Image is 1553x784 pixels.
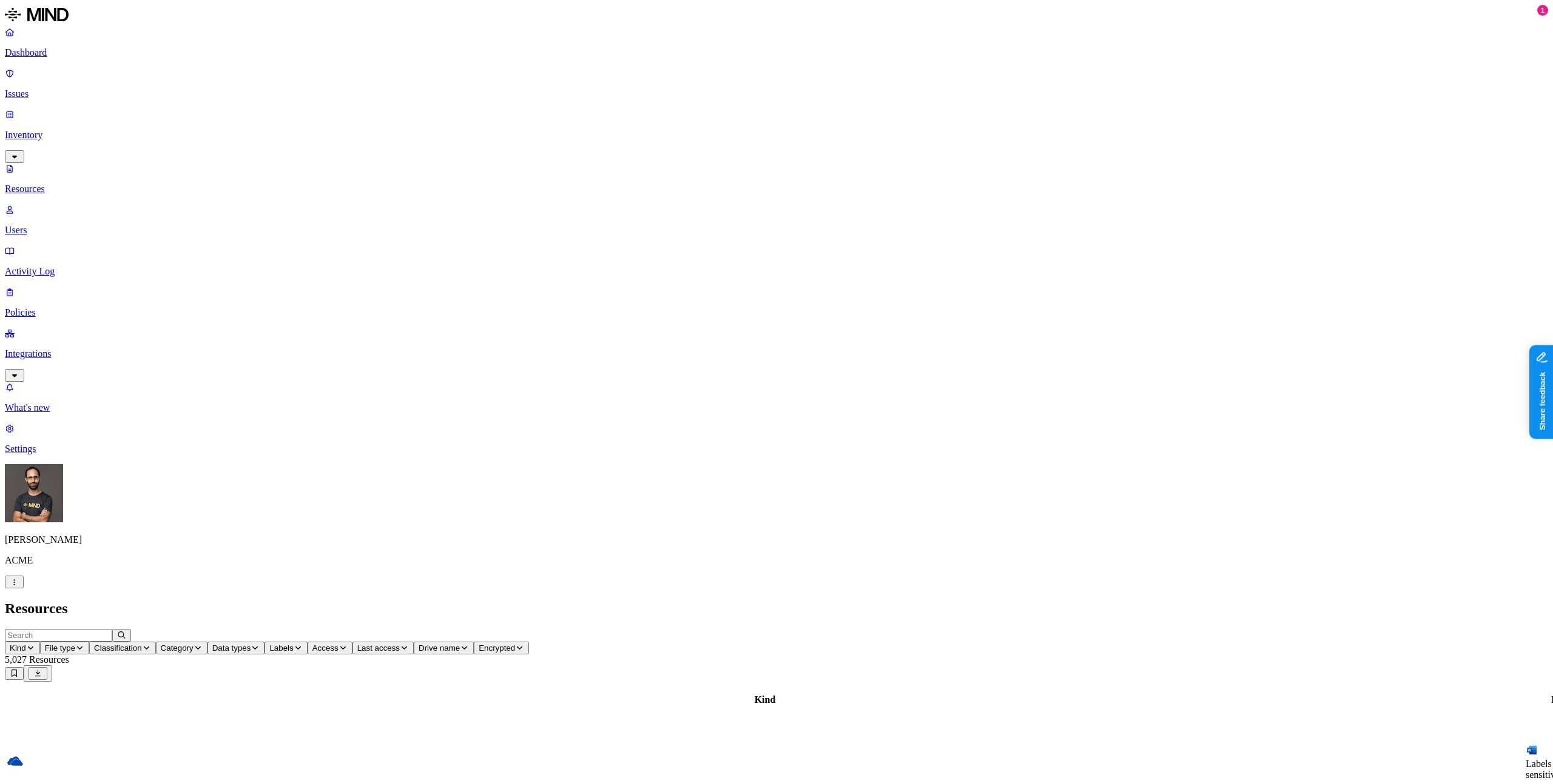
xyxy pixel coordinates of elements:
[5,555,1548,566] p: ACME
[94,643,142,653] span: Classification
[5,382,1548,413] a: What's new
[5,245,1548,277] a: Activity Log
[419,643,460,653] span: Drive name
[5,307,1548,318] p: Policies
[45,643,75,653] span: File type
[5,130,1548,141] p: Inventory
[5,68,1548,99] a: Issues
[5,443,1548,454] p: Settings
[5,629,112,642] input: Search
[5,266,1548,277] p: Activity Log
[5,5,1548,27] a: MIND
[5,348,1548,359] p: Integrations
[5,184,1548,194] p: Resources
[5,5,69,24] img: MIND
[5,600,1548,617] h2: Resources
[5,654,69,665] span: 5,027 Resources
[5,402,1548,413] p: What's new
[269,643,293,653] span: Labels
[312,643,339,653] span: Access
[5,225,1548,236] p: Users
[5,27,1548,58] a: Dashboard
[10,643,26,653] span: Kind
[5,163,1548,194] a: Resources
[479,643,515,653] span: Encrypted
[5,287,1548,318] a: Policies
[357,643,400,653] span: Last access
[5,109,1548,161] a: Inventory
[161,643,194,653] span: Category
[212,643,251,653] span: Data types
[5,328,1548,380] a: Integrations
[7,694,1523,705] div: Kind
[5,464,63,522] img: Ohad Abarbanel
[5,88,1548,99] p: Issues
[5,204,1548,236] a: Users
[1526,744,1538,756] img: microsoft-word.svg
[5,423,1548,454] a: Settings
[1537,5,1548,16] div: 1
[5,47,1548,58] p: Dashboard
[7,752,24,769] img: onedrive.svg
